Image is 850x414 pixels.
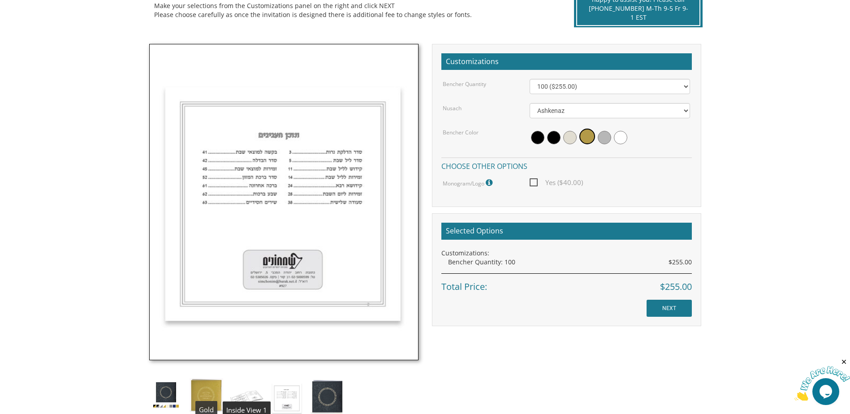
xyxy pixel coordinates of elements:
img: simchonim-black-and-gold.jpg [311,378,344,414]
label: Bencher Color [443,129,479,136]
span: $255.00 [660,280,692,293]
div: Total Price: [441,273,692,293]
img: simchonim-square-gold.jpg [190,378,223,412]
h4: Choose other options [441,157,692,173]
div: Bencher Quantity: 100 [448,258,692,267]
div: Customizations: [441,249,692,258]
label: Monogram/Logo [443,177,495,189]
span: Yes ($40.00) [530,177,583,188]
img: simchonim_round_emboss.jpg [149,378,183,412]
h2: Selected Options [441,223,692,240]
iframe: chat widget [794,358,850,401]
label: Bencher Quantity [443,80,486,88]
h2: Customizations [441,53,692,70]
input: NEXT [647,300,692,317]
span: $255.00 [669,258,692,267]
div: Make your selections from the Customizations panel on the right and click NEXT Please choose care... [154,1,553,19]
label: Nusach [443,104,462,112]
img: square-embossed-inside-2.jpg [149,44,419,361]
